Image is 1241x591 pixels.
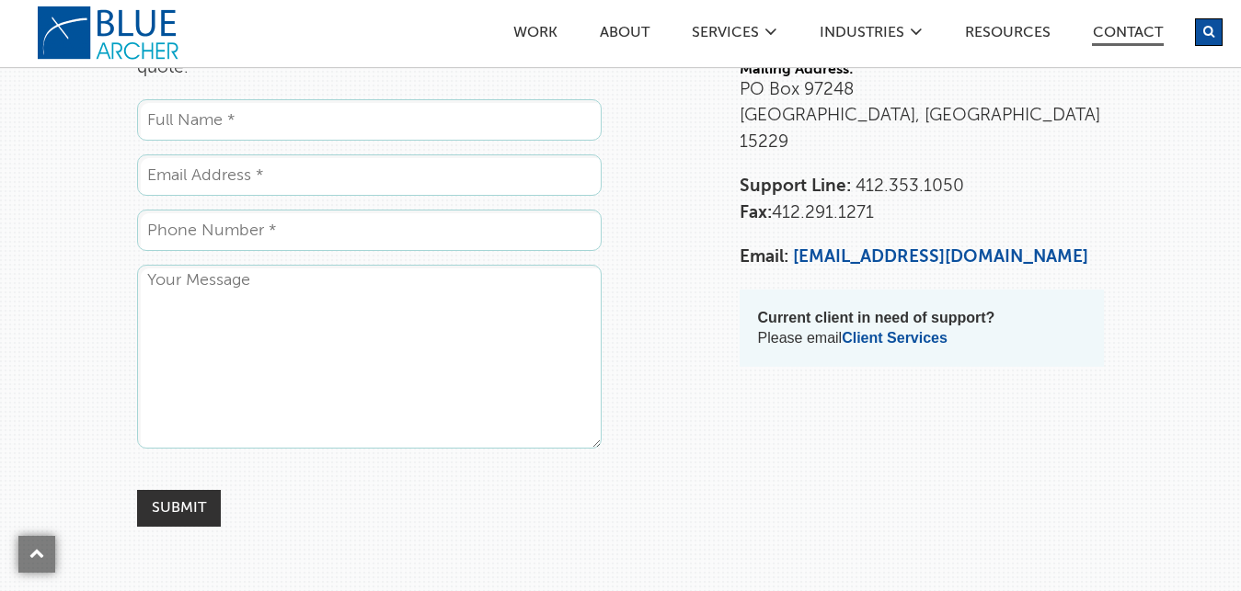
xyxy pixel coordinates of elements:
input: Email Address * [137,154,602,196]
a: Work [512,26,558,45]
strong: Support Line: [740,177,851,195]
a: Client Services [842,330,948,346]
strong: Fax: [740,204,772,222]
a: ABOUT [599,26,650,45]
strong: Email: [740,248,788,266]
p: PO Box 97248 [GEOGRAPHIC_DATA], [GEOGRAPHIC_DATA] 15229 [740,77,1104,156]
a: logo [37,6,184,61]
a: Industries [819,26,905,45]
a: Contact [1092,26,1164,46]
a: Resources [964,26,1051,45]
input: Submit [137,490,221,527]
span: 412.353.1050 [856,177,964,195]
strong: Mailing Address: [740,63,854,77]
input: Full Name * [137,99,602,141]
input: Phone Number * [137,210,602,251]
p: Please email [758,308,1086,348]
a: SERVICES [691,26,760,45]
strong: Current client in need of support? [758,310,995,325]
p: 412.291.1271 [740,174,1104,226]
a: [EMAIL_ADDRESS][DOMAIN_NAME] [793,248,1088,266]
